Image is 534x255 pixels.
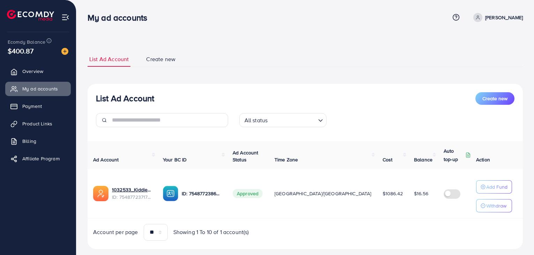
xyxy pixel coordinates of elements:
span: Ad Account Status [233,149,258,163]
span: Product Links [22,120,52,127]
a: Billing [5,134,71,148]
button: Withdraw [476,199,512,212]
span: Action [476,156,490,163]
p: Withdraw [486,202,506,210]
a: [PERSON_NAME] [471,13,523,22]
span: Ad Account [93,156,119,163]
img: image [61,48,68,55]
iframe: Chat [504,224,529,250]
span: $16.56 [414,190,428,197]
h3: List Ad Account [96,93,154,103]
img: ic-ads-acc.e4c84228.svg [93,186,108,201]
span: List Ad Account [89,55,129,63]
span: Account per page [93,228,138,236]
span: Billing [22,138,36,145]
a: Payment [5,99,71,113]
a: Overview [5,64,71,78]
h3: My ad accounts [88,13,153,23]
p: ID: 7548772386359853072 [182,189,221,198]
span: Approved [233,189,263,198]
a: My ad accounts [5,82,71,96]
p: Auto top-up [444,147,464,163]
span: Ecomdy Balance [8,38,45,45]
span: Create new [482,95,507,102]
span: Time Zone [274,156,298,163]
p: [PERSON_NAME] [485,13,523,22]
img: ic-ba-acc.ded83a64.svg [163,186,178,201]
span: Your BC ID [163,156,187,163]
span: [GEOGRAPHIC_DATA]/[GEOGRAPHIC_DATA] [274,190,371,197]
a: 1032533_Kiddie Land_1757585604540 [112,186,152,193]
span: Payment [22,103,42,110]
div: Search for option [239,113,326,127]
span: All status [243,115,269,125]
span: My ad accounts [22,85,58,92]
div: <span class='underline'>1032533_Kiddie Land_1757585604540</span></br>7548772371726041089 [112,186,152,201]
span: $1086.42 [383,190,403,197]
span: $400.87 [8,46,33,56]
span: Cost [383,156,393,163]
a: Affiliate Program [5,152,71,166]
input: Search for option [270,114,315,125]
span: Affiliate Program [22,155,60,162]
span: Showing 1 To 10 of 1 account(s) [173,228,249,236]
a: Product Links [5,117,71,131]
img: menu [61,13,69,21]
span: Balance [414,156,433,163]
p: Add Fund [486,183,507,191]
img: logo [7,10,54,21]
span: Create new [146,55,175,63]
button: Add Fund [476,180,512,194]
span: Overview [22,68,43,75]
button: Create new [475,92,514,105]
span: ID: 7548772371726041089 [112,194,152,201]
